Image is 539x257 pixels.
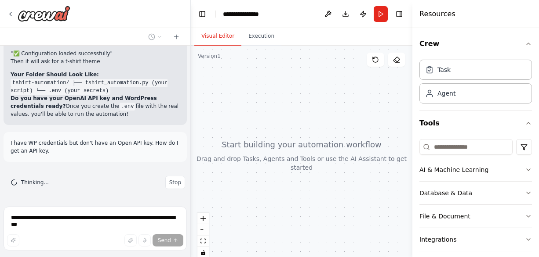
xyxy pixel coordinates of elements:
nav: breadcrumb [223,10,267,18]
div: Version 1 [198,53,221,60]
span: Thinking... [21,179,49,186]
button: Click to speak your automation idea [138,234,151,246]
div: Database & Data [419,189,472,197]
button: File & Document [419,205,532,228]
button: Hide right sidebar [393,8,405,20]
div: Task [437,65,451,74]
button: Upload files [124,234,137,246]
button: Visual Editor [194,27,241,46]
div: File & Document [419,212,470,221]
li: "✅ Configuration loaded successfully" [11,50,180,57]
div: AI & Machine Learning [419,165,488,174]
button: fit view [197,236,209,247]
button: Improve this prompt [7,234,19,246]
button: Crew [419,32,532,56]
button: Send [153,234,183,246]
button: Stop [165,176,185,189]
div: Agent [437,89,455,98]
button: Switch to previous chat [145,32,166,42]
button: Start a new chat [169,32,183,42]
code: tshirt-automation/ ├── tshirt_automation.py (your script) └── .env (your secrets) [11,79,168,95]
button: Hide left sidebar [196,8,208,20]
button: Execution [241,27,281,46]
h4: Resources [419,9,455,19]
button: zoom out [197,224,209,236]
div: Crew [419,56,532,111]
img: Logo [18,6,70,21]
button: zoom in [197,213,209,224]
strong: Your Folder Should Look Like: [11,71,99,78]
p: Once you create the file with the real values, you'll be able to run the automation! [11,94,180,118]
span: Send [158,237,171,244]
li: Then it will ask for a t-shirt theme [11,57,180,65]
button: Tools [419,111,532,136]
button: AI & Machine Learning [419,158,532,181]
button: Database & Data [419,182,532,204]
strong: Do you have your OpenAI API key and WordPress credentials ready? [11,95,157,109]
code: .env [120,103,136,111]
button: Integrations [419,228,532,251]
div: Integrations [419,235,456,244]
span: Stop [169,179,181,186]
p: I have WP credentials but don't have an Open API key. How do I get an API key. [11,139,180,155]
